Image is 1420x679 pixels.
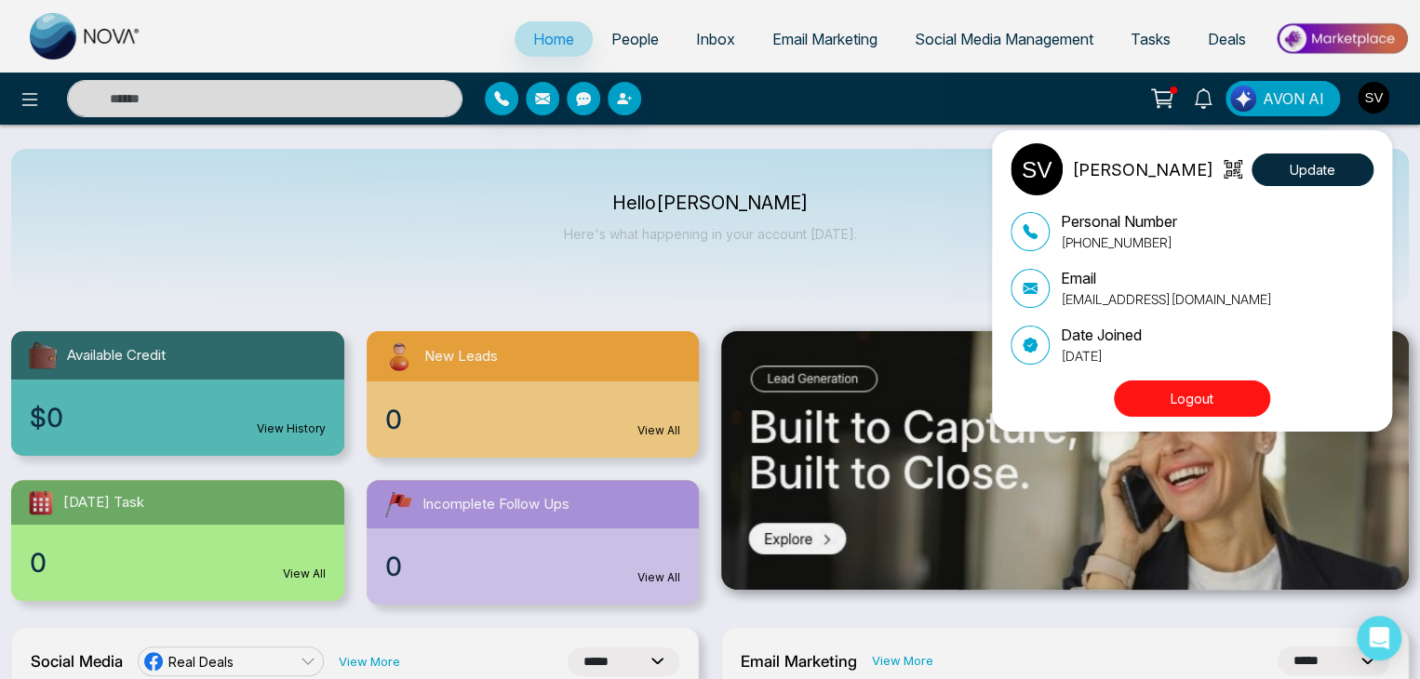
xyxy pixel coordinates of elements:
p: Personal Number [1061,210,1177,233]
p: [PERSON_NAME] [1072,157,1213,182]
p: [PHONE_NUMBER] [1061,233,1177,252]
button: Logout [1114,380,1270,417]
button: Update [1252,153,1373,186]
p: Email [1061,267,1272,289]
div: Open Intercom Messenger [1357,616,1401,660]
p: [DATE] [1061,346,1142,366]
p: Date Joined [1061,324,1142,346]
p: [EMAIL_ADDRESS][DOMAIN_NAME] [1061,289,1272,309]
